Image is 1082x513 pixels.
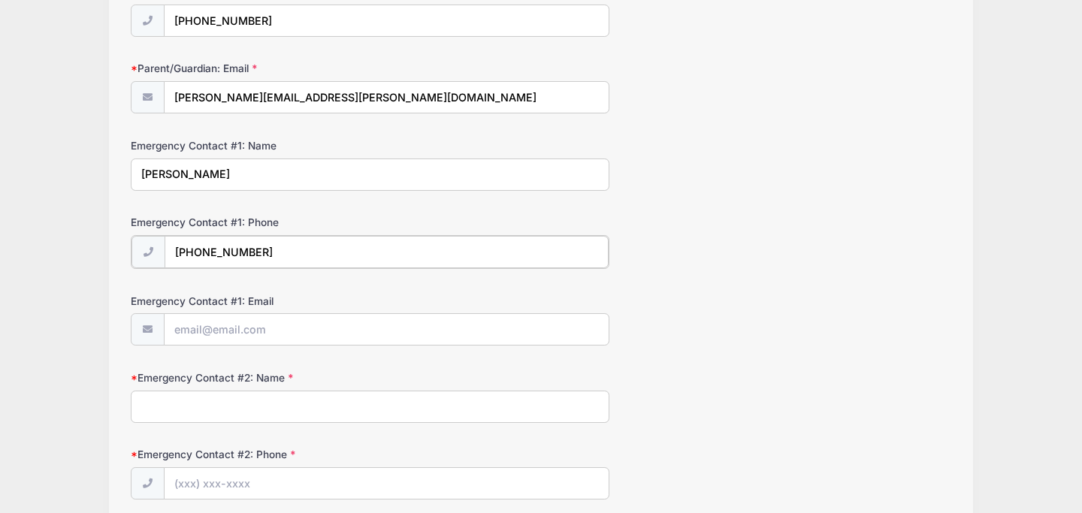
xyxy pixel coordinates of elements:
input: email@email.com [164,313,609,346]
label: Emergency Contact #1: Phone [131,215,404,230]
label: Emergency Contact #2: Phone [131,447,404,462]
input: (xxx) xxx-xxxx [164,5,609,37]
input: (xxx) xxx-xxxx [165,236,609,268]
label: Parent/Guardian: Email [131,61,404,76]
input: (xxx) xxx-xxxx [164,467,609,499]
input: email@email.com [164,81,609,113]
label: Emergency Contact #1: Email [131,294,404,309]
label: Emergency Contact #1: Name [131,138,404,153]
label: Emergency Contact #2: Name [131,370,404,385]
